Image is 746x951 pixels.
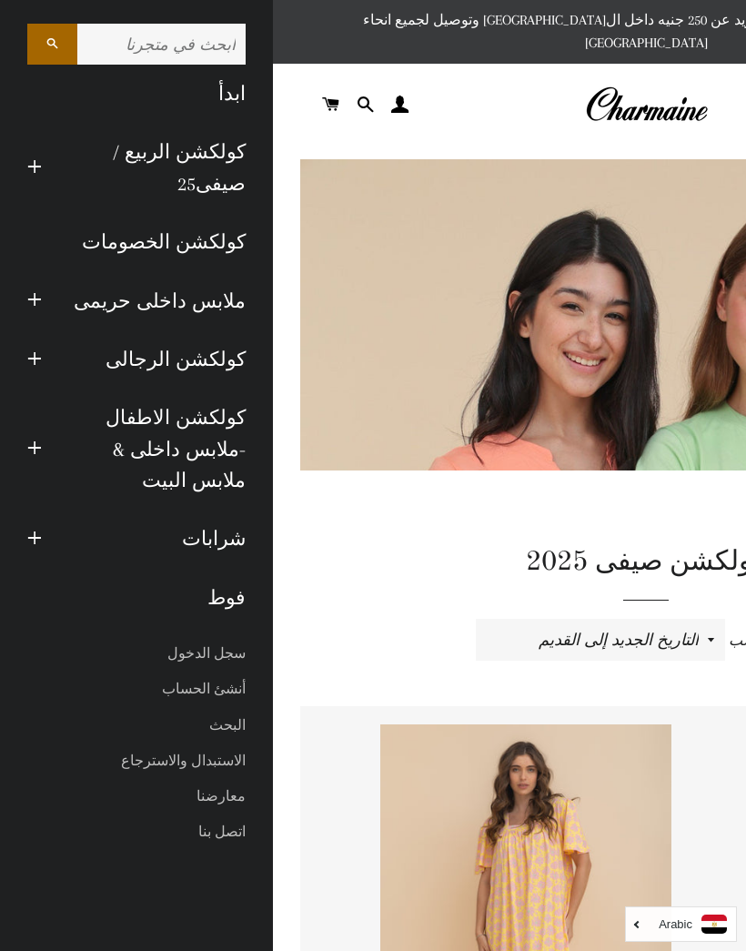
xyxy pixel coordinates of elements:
[14,708,259,744] a: البحث
[635,915,727,934] a: Arabic
[659,918,692,930] i: Arabic
[14,65,259,123] a: ابدأ
[14,779,259,814] a: معارضنا
[55,272,259,330] a: ملابس داخلى حريمى
[14,636,259,672] a: سجل الدخول
[77,24,246,65] input: ابحث في متجرنا
[14,814,259,850] a: اتصل بنا
[55,330,259,389] a: كولكشن الرجالى
[55,389,259,510] a: كولكشن الاطفال -ملابس داخلى & ملابس البيت
[14,213,259,271] a: كولكشن الخصومات
[14,569,259,627] a: فوط
[585,85,708,125] img: Charmaine Egypt
[55,123,259,213] a: كولكشن الربيع / صيفى25
[14,744,259,779] a: الاستبدال والاسترجاع
[55,510,259,568] a: شرابات
[14,672,259,707] a: أنشئ الحساب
